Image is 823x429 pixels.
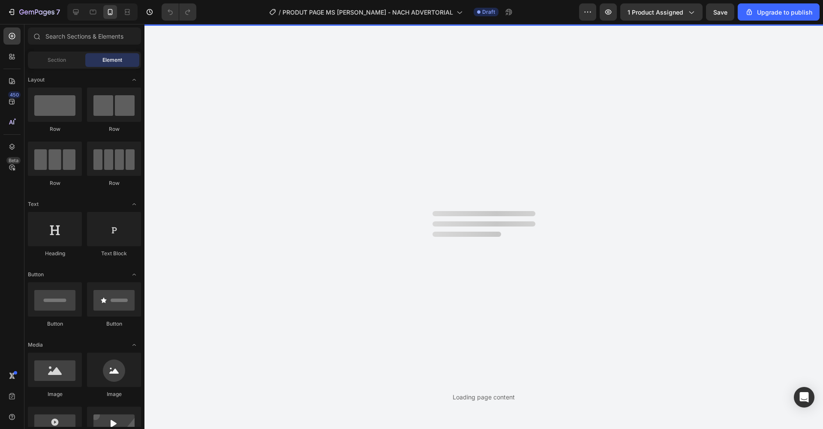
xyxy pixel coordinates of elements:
span: Draft [482,8,495,16]
span: Element [102,56,122,64]
span: Button [28,271,44,278]
div: Button [87,320,141,328]
div: Row [87,125,141,133]
div: Undo/Redo [162,3,196,21]
div: Image [28,390,82,398]
div: Button [28,320,82,328]
span: Toggle open [127,268,141,281]
span: Media [28,341,43,349]
span: 1 product assigned [628,8,683,17]
span: PRODUT PAGE MS [PERSON_NAME] - NACH ADVERTORIAL [282,8,453,17]
span: / [279,8,281,17]
div: Row [28,125,82,133]
div: Open Intercom Messenger [794,387,814,408]
span: Text [28,200,39,208]
span: Toggle open [127,73,141,87]
span: Toggle open [127,338,141,352]
p: 7 [56,7,60,17]
button: 1 product assigned [620,3,703,21]
button: Upgrade to publish [738,3,820,21]
div: Beta [6,157,21,164]
div: Heading [28,250,82,257]
div: Image [87,390,141,398]
div: Text Block [87,250,141,257]
span: Section [48,56,66,64]
div: Row [28,179,82,187]
div: Upgrade to publish [745,8,812,17]
span: Toggle open [127,197,141,211]
div: Row [87,179,141,187]
span: Save [713,9,727,16]
div: Loading page content [453,393,515,402]
div: 450 [8,91,21,98]
button: Save [706,3,734,21]
span: Layout [28,76,45,84]
input: Search Sections & Elements [28,27,141,45]
button: 7 [3,3,64,21]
